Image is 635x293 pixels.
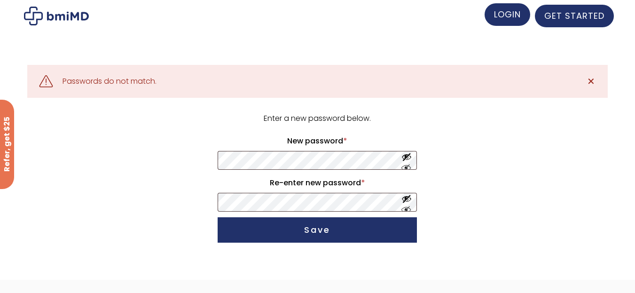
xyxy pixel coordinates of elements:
[587,75,595,88] span: ✕
[485,3,530,26] a: LOGIN
[401,152,412,169] button: Show password
[216,112,418,125] p: Enter a new password below.
[218,134,417,149] label: New password
[24,7,89,25] img: My account
[535,5,614,27] a: GET STARTED
[544,10,604,22] span: GET STARTED
[218,217,417,243] button: Save
[63,75,157,88] div: Passwords do not match.
[401,194,412,211] button: Show password
[582,72,601,91] a: ✕
[494,8,521,20] span: LOGIN
[218,175,417,190] label: Re-enter new password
